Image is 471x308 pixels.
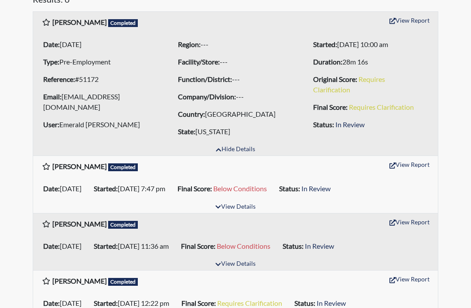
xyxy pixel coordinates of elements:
[178,40,201,48] b: Region:
[317,299,346,307] span: In Review
[43,40,60,48] b: Date:
[40,72,161,86] li: #51172
[313,75,385,94] span: Requires Clarification
[217,242,270,250] span: Below Conditions
[386,272,433,286] button: View Report
[310,37,431,51] li: [DATE] 10:00 am
[52,277,107,285] b: [PERSON_NAME]
[212,258,259,270] button: View Details
[349,103,414,111] span: Requires Clarification
[40,37,161,51] li: [DATE]
[52,220,107,228] b: [PERSON_NAME]
[279,184,300,193] b: Status:
[212,201,259,213] button: View Details
[94,242,118,250] b: Started:
[43,299,60,307] b: Date:
[40,239,90,253] li: [DATE]
[43,184,60,193] b: Date:
[178,75,232,83] b: Function/District:
[301,184,331,193] span: In Review
[313,58,342,66] b: Duration:
[386,158,433,171] button: View Report
[178,127,195,135] b: State:
[40,182,90,196] li: [DATE]
[212,144,259,156] button: Hide Details
[108,278,138,286] span: Completed
[94,299,118,307] b: Started:
[108,221,138,229] span: Completed
[177,184,212,193] b: Final Score:
[40,118,161,132] li: Emerald [PERSON_NAME]
[313,103,348,111] b: Final Score:
[174,107,296,121] li: [GEOGRAPHIC_DATA]
[386,14,433,27] button: View Report
[174,72,296,86] li: ---
[313,40,337,48] b: Started:
[178,92,236,101] b: Company/Division:
[43,120,59,129] b: User:
[335,120,365,129] span: In Review
[90,182,174,196] li: [DATE] 7:47 pm
[217,299,282,307] span: Requires Clarification
[181,242,215,250] b: Final Score:
[294,299,315,307] b: Status:
[213,184,267,193] span: Below Conditions
[310,55,431,69] li: 28m 16s
[43,92,61,101] b: Email:
[40,55,161,69] li: Pre-Employment
[178,58,220,66] b: Facility/Store:
[43,58,59,66] b: Type:
[90,239,177,253] li: [DATE] 11:36 am
[43,75,75,83] b: Reference:
[43,242,60,250] b: Date:
[313,75,357,83] b: Original Score:
[283,242,304,250] b: Status:
[174,90,296,104] li: ---
[174,125,296,139] li: [US_STATE]
[40,90,161,114] li: [EMAIL_ADDRESS][DOMAIN_NAME]
[108,163,138,171] span: Completed
[305,242,334,250] span: In Review
[52,162,107,170] b: [PERSON_NAME]
[386,215,433,229] button: View Report
[94,184,118,193] b: Started:
[181,299,216,307] b: Final Score:
[178,110,205,118] b: Country:
[108,19,138,27] span: Completed
[174,37,296,51] li: ---
[174,55,296,69] li: ---
[52,18,107,26] b: [PERSON_NAME]
[313,120,334,129] b: Status:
